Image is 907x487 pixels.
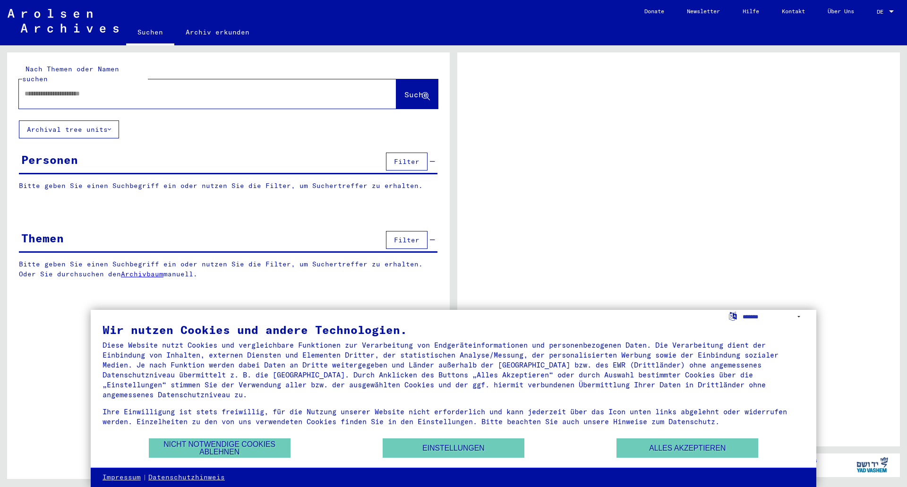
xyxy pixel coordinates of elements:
[121,270,163,278] a: Archivbaum
[616,438,758,458] button: Alles akzeptieren
[103,407,804,427] div: Ihre Einwilligung ist stets freiwillig, für die Nutzung unserer Website nicht erforderlich und ka...
[743,310,804,324] select: Sprache auswählen
[383,438,524,458] button: Einstellungen
[877,9,887,15] span: DE
[19,259,438,279] p: Bitte geben Sie einen Suchbegriff ein oder nutzen Sie die Filter, um Suchertreffer zu erhalten. O...
[148,473,225,482] a: Datenschutzhinweis
[386,231,428,249] button: Filter
[103,324,804,335] div: Wir nutzen Cookies und andere Technologien.
[21,151,78,168] div: Personen
[8,9,119,33] img: Arolsen_neg.svg
[394,157,419,166] span: Filter
[22,65,119,83] mat-label: Nach Themen oder Namen suchen
[855,453,890,477] img: yv_logo.png
[396,79,438,109] button: Suche
[404,90,428,99] span: Suche
[394,236,419,244] span: Filter
[174,21,261,43] a: Archiv erkunden
[103,340,804,400] div: Diese Website nutzt Cookies und vergleichbare Funktionen zur Verarbeitung von Endgeräteinformatio...
[728,311,738,320] label: Sprache auswählen
[19,120,119,138] button: Archival tree units
[19,181,437,191] p: Bitte geben Sie einen Suchbegriff ein oder nutzen Sie die Filter, um Suchertreffer zu erhalten.
[126,21,174,45] a: Suchen
[149,438,291,458] button: Nicht notwendige Cookies ablehnen
[21,230,64,247] div: Themen
[103,473,141,482] a: Impressum
[386,153,428,171] button: Filter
